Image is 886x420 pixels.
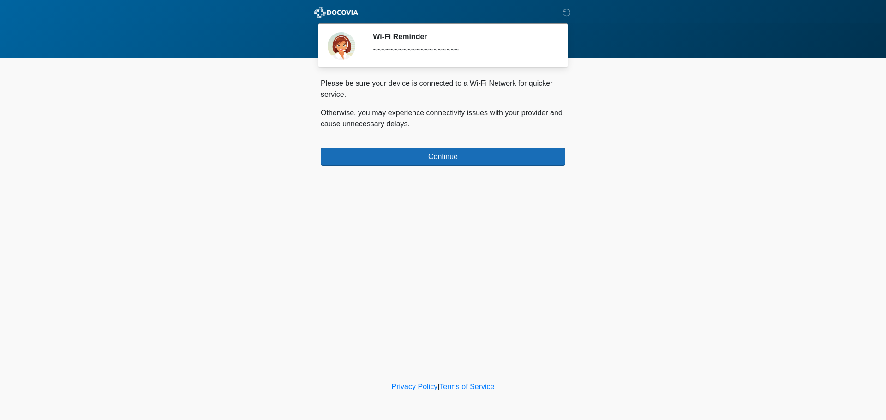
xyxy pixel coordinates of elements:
p: Otherwise, you may experience connectivity issues with your provider and cause unnecessary delays [321,107,565,130]
img: Agent Avatar [328,32,355,60]
div: ~~~~~~~~~~~~~~~~~~~~ [373,45,551,56]
p: Please be sure your device is connected to a Wi-Fi Network for quicker service. [321,78,565,100]
img: ABC Med Spa- GFEase Logo [311,7,361,18]
h2: Wi-Fi Reminder [373,32,551,41]
a: | [437,383,439,390]
a: Privacy Policy [392,383,438,390]
a: Terms of Service [439,383,494,390]
button: Continue [321,148,565,166]
span: . [408,120,410,128]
